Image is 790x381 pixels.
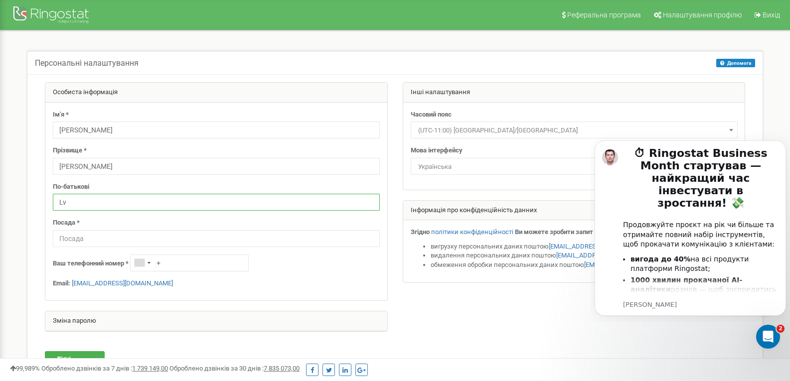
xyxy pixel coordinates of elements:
[53,279,70,287] strong: Email:
[663,11,742,19] span: Налаштування профілю
[431,242,738,252] li: вигрузку персональних даних поштою ,
[35,59,139,68] h5: Персональні налаштування
[264,365,300,372] u: 7 835 073,00
[10,365,40,372] span: 99,989%
[584,261,685,268] a: [EMAIL_ADDRESS][DOMAIN_NAME]
[716,59,755,67] button: Допомога
[403,201,745,221] div: Інформація про конфіденційність данних
[53,230,380,247] input: Посада
[53,218,80,228] label: Посада *
[130,254,249,271] input: +1-800-555-55-55
[549,243,650,250] a: [EMAIL_ADDRESS][DOMAIN_NAME]
[763,11,780,19] span: Вихід
[45,351,105,368] button: Зберегти
[777,325,785,333] span: 2
[411,110,452,120] label: Часовий пояс
[591,131,790,322] iframe: Intercom notifications повідомлення
[411,122,738,138] span: (UTC-11:00) Pacific/Midway
[53,158,380,175] input: Прізвище
[431,260,738,270] li: обмеження обробки персональних даних поштою .
[72,279,173,287] a: [EMAIL_ADDRESS][DOMAIN_NAME]
[414,124,734,137] span: (UTC-11:00) Pacific/Midway
[41,365,168,372] span: Оброблено дзвінків за 7 днів :
[556,252,657,259] a: [EMAIL_ADDRESS][DOMAIN_NAME]
[169,365,300,372] span: Оброблено дзвінків за 30 днів :
[411,146,463,155] label: Мова інтерфейсу
[131,255,154,271] div: Telephone country code
[45,311,387,331] div: Зміна паролю
[756,325,780,349] iframe: Intercom live chat
[411,158,738,175] span: Українська
[132,365,168,372] u: 1 739 149,00
[431,251,738,260] li: видалення персональних даних поштою ,
[53,110,69,120] label: Ім'я *
[53,182,89,192] label: По-батькові
[45,83,387,103] div: Особиста інформація
[515,228,604,236] strong: Ви можете зробити запит на:
[414,160,734,174] span: Українська
[53,259,129,268] label: Ваш телефонний номер *
[53,146,87,155] label: Прізвище *
[53,122,380,138] input: Ім'я
[567,11,641,19] span: Реферальна програма
[53,194,380,211] input: По-батькові
[431,228,513,236] a: політики конфіденційності
[411,228,430,236] strong: Згідно
[403,83,745,103] div: Інші налаштування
